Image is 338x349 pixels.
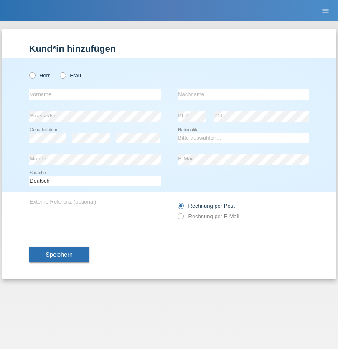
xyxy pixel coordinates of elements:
h1: Kund*in hinzufügen [29,43,309,54]
label: Rechnung per E-Mail [178,213,239,219]
a: menu [317,8,334,13]
input: Herr [29,72,35,78]
i: menu [321,7,330,15]
input: Frau [60,72,65,78]
label: Frau [60,72,81,79]
button: Speichern [29,247,89,262]
label: Rechnung per Post [178,203,235,209]
label: Herr [29,72,50,79]
input: Rechnung per Post [178,203,183,213]
span: Speichern [46,251,73,258]
input: Rechnung per E-Mail [178,213,183,224]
